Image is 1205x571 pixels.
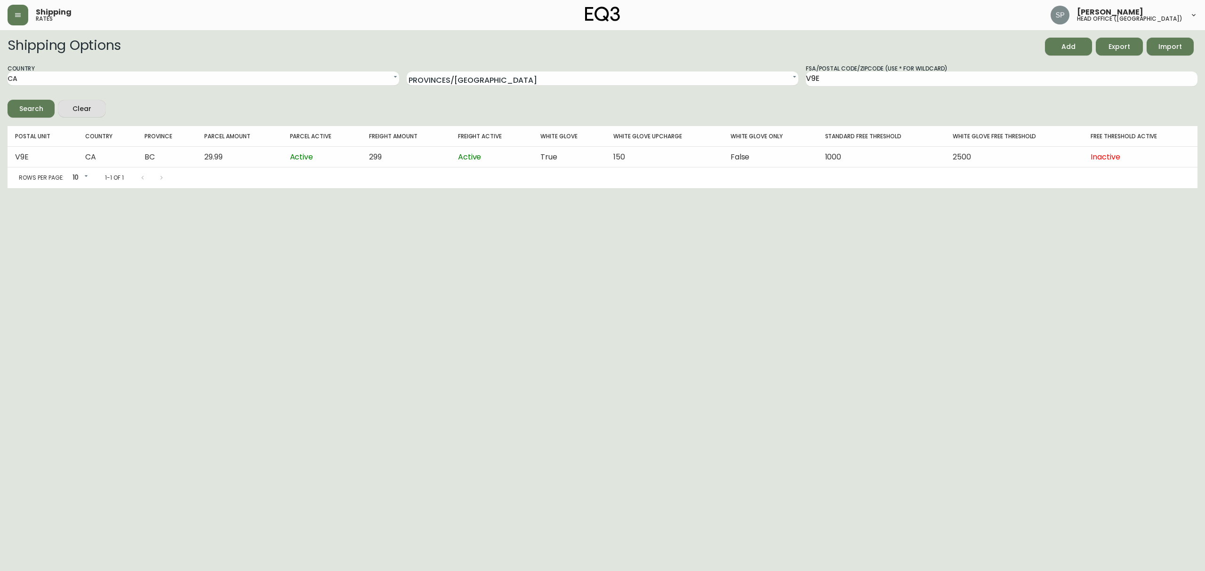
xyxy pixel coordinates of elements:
td: CA [78,147,137,167]
th: Free Threshold Active [1083,126,1197,147]
span: Inactive [1091,151,1120,162]
button: Export [1096,38,1143,56]
span: Add [1052,41,1084,53]
td: False [723,147,818,167]
span: Import [1154,41,1186,53]
span: Shipping [36,8,72,16]
img: logo [585,7,620,22]
th: Parcel Amount [197,126,282,147]
th: Freight Active [450,126,533,147]
h2: Shipping Options [8,38,121,56]
button: Clear [58,100,105,118]
td: 299 [361,147,450,167]
th: Standard Free Threshold [818,126,946,147]
div: Search [19,103,43,115]
p: 1-1 of 1 [105,174,124,182]
span: Clear [66,103,98,115]
button: Import [1147,38,1194,56]
h5: rates [36,16,53,22]
td: 150 [606,147,723,167]
div: 10 [67,170,90,186]
th: Postal Unit [8,126,78,147]
th: Province [137,126,197,147]
span: Active [458,151,482,162]
button: Search [8,100,55,118]
td: V9E [8,147,78,167]
td: 1000 [818,147,946,167]
img: 0cb179e7bf3690758a1aaa5f0aafa0b4 [1051,6,1069,24]
th: Freight Amount [361,126,450,147]
button: Add [1045,38,1092,56]
span: [PERSON_NAME] [1077,8,1143,16]
th: White Glove Upcharge [606,126,723,147]
th: White Glove Only [723,126,818,147]
th: White Glove [533,126,606,147]
td: 2500 [945,147,1083,167]
td: 29.99 [197,147,282,167]
th: White Glove Free Threshold [945,126,1083,147]
span: Active [290,151,313,162]
td: BC [137,147,197,167]
h5: head office ([GEOGRAPHIC_DATA]) [1077,16,1182,22]
th: Country [78,126,137,147]
td: True [533,147,606,167]
p: Rows per page: [19,174,64,182]
th: Parcel Active [282,126,362,147]
span: Export [1103,41,1135,53]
